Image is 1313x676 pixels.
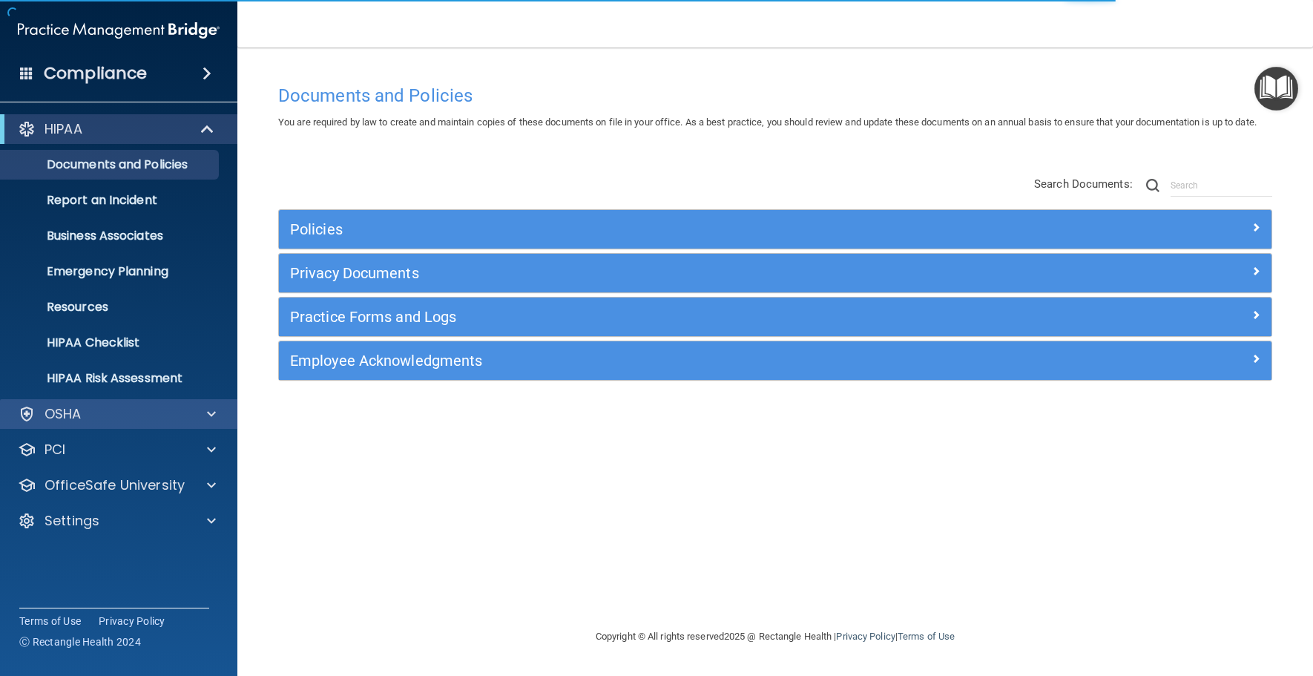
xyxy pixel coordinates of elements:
[898,631,955,642] a: Terms of Use
[1056,571,1295,630] iframe: Drift Widget Chat Controller
[18,16,220,45] img: PMB logo
[10,157,212,172] p: Documents and Policies
[10,371,212,386] p: HIPAA Risk Assessment
[1034,177,1133,191] span: Search Documents:
[1146,179,1159,192] img: ic-search.3b580494.png
[290,352,1013,369] h5: Employee Acknowledgments
[10,300,212,315] p: Resources
[290,265,1013,281] h5: Privacy Documents
[19,614,81,629] a: Terms of Use
[18,405,216,423] a: OSHA
[45,512,99,530] p: Settings
[19,634,141,649] span: Ⓒ Rectangle Health 2024
[45,476,185,494] p: OfficeSafe University
[290,305,1260,329] a: Practice Forms and Logs
[44,63,147,84] h4: Compliance
[290,217,1260,241] a: Policies
[836,631,895,642] a: Privacy Policy
[10,193,212,208] p: Report an Incident
[10,335,212,350] p: HIPAA Checklist
[45,441,65,459] p: PCI
[278,117,1257,128] span: You are required by law to create and maintain copies of these documents on file in your office. ...
[1254,67,1298,111] button: Open Resource Center
[45,405,82,423] p: OSHA
[1171,174,1272,197] input: Search
[45,120,82,138] p: HIPAA
[290,261,1260,285] a: Privacy Documents
[10,264,212,279] p: Emergency Planning
[290,309,1013,325] h5: Practice Forms and Logs
[99,614,165,629] a: Privacy Policy
[18,120,215,138] a: HIPAA
[504,613,1046,660] div: Copyright © All rights reserved 2025 @ Rectangle Health | |
[278,86,1272,105] h4: Documents and Policies
[290,349,1260,373] a: Employee Acknowledgments
[18,441,216,459] a: PCI
[290,221,1013,237] h5: Policies
[10,229,212,243] p: Business Associates
[18,476,216,494] a: OfficeSafe University
[18,512,216,530] a: Settings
